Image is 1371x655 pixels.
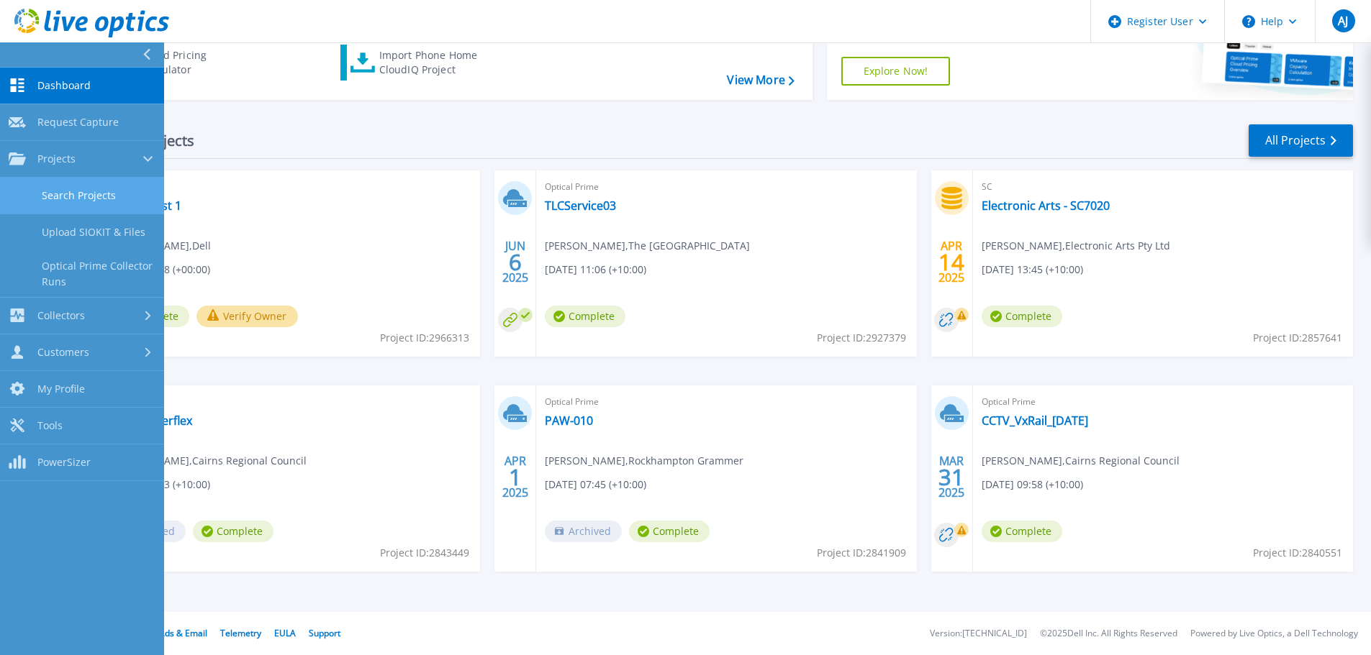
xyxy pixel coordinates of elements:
div: Import Phone Home CloudIQ Project [379,48,492,77]
a: View More [727,73,794,87]
span: Collectors [37,309,85,322]
span: AJ [1338,15,1348,27]
button: Verify Owner [196,306,298,327]
li: Powered by Live Optics, a Dell Technology [1190,629,1358,638]
a: TLCService03 [545,198,616,213]
span: [PERSON_NAME] , Cairns Regional Council [982,453,1180,469]
span: Projects [37,152,76,165]
span: [DATE] 11:06 (+10:00) [545,262,646,278]
div: APR 2025 [502,451,529,503]
a: CCTV_VxRail_[DATE] [982,413,1088,428]
span: [PERSON_NAME] , The [GEOGRAPHIC_DATA] [545,238,750,254]
div: APR 2025 [938,236,965,288]
a: Telemetry [220,627,261,639]
span: Complete [545,306,625,327]
span: Complete [193,521,273,542]
span: PowerSizer [37,456,91,469]
li: © 2025 Dell Inc. All Rights Reserved [1040,629,1177,638]
span: Request Capture [37,116,119,129]
span: [PERSON_NAME] , Rockhampton Grammer [545,453,743,469]
span: Project ID: 2857641 [1253,330,1342,346]
div: JUN 2025 [502,236,529,288]
span: [DATE] 07:45 (+10:00) [545,477,646,493]
span: Project ID: 2966313 [380,330,469,346]
span: Optical Prime [109,394,471,410]
a: Ads & Email [159,627,207,639]
span: Tools [37,419,63,432]
span: Customers [37,346,89,359]
span: My Profile [37,383,85,395]
div: MAR 2025 [938,451,965,503]
a: Support [309,627,340,639]
span: Archived [545,521,622,542]
a: Cloud Pricing Calculator [102,45,263,81]
span: Optical Prime [545,179,908,195]
span: Optical Prime [982,394,1344,410]
span: Optical Prime [545,394,908,410]
span: Project ID: 2843449 [380,545,469,561]
span: [DATE] 09:58 (+10:00) [982,477,1083,493]
a: Electronic Arts - SC7020 [982,198,1110,213]
div: Cloud Pricing Calculator [141,48,256,77]
li: Version: [TECHNICAL_ID] [930,629,1027,638]
span: Complete [629,521,710,542]
a: Explore Now! [841,57,951,86]
a: Cisco Hyperflex [109,413,192,428]
span: [PERSON_NAME] , Electronic Arts Pty Ltd [982,238,1170,254]
span: Project ID: 2841909 [817,545,906,561]
span: [PERSON_NAME] , Cairns Regional Council [109,453,307,469]
span: Dashboard [37,79,91,92]
span: Complete [982,521,1062,542]
span: SC [982,179,1344,195]
span: Project ID: 2927379 [817,330,906,346]
span: 14 [938,256,964,268]
a: All Projects [1249,124,1353,157]
span: RVTools [109,179,471,195]
span: 31 [938,471,964,483]
span: Complete [982,306,1062,327]
span: 6 [509,256,522,268]
span: 1 [509,471,522,483]
span: [DATE] 13:45 (+10:00) [982,262,1083,278]
a: PAW-010 [545,413,593,428]
a: EULA [274,627,296,639]
span: Project ID: 2840551 [1253,545,1342,561]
